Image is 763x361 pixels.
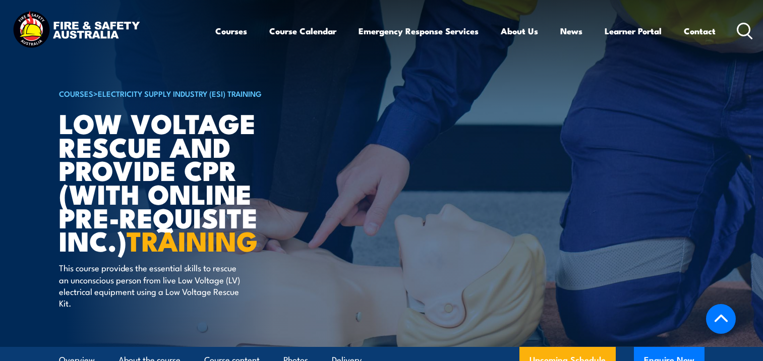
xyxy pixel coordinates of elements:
[269,18,336,44] a: Course Calendar
[59,111,308,252] h1: Low Voltage Rescue and Provide CPR (with online Pre-requisite inc.)
[684,18,716,44] a: Contact
[98,88,262,99] a: Electricity Supply Industry (ESI) Training
[215,18,247,44] a: Courses
[59,262,243,309] p: This course provides the essential skills to rescue an unconscious person from live Low Voltage (...
[359,18,479,44] a: Emergency Response Services
[605,18,662,44] a: Learner Portal
[501,18,538,44] a: About Us
[59,87,308,99] h6: >
[560,18,582,44] a: News
[127,219,258,261] strong: TRAINING
[59,88,93,99] a: COURSES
